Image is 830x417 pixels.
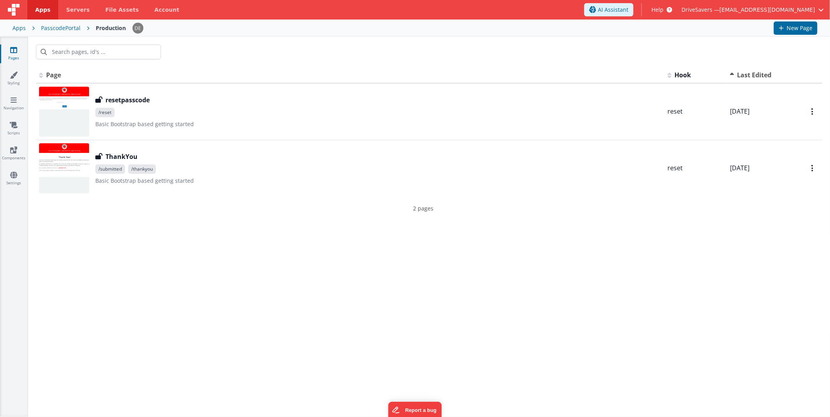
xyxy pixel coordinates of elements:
span: Servers [66,6,89,14]
span: /submitted [95,164,125,174]
span: Apps [35,6,50,14]
span: Help [651,6,664,14]
span: DriveSavers — [682,6,719,14]
span: /reset [95,108,114,117]
div: reset [667,107,724,116]
span: Hook [674,71,691,79]
span: [EMAIL_ADDRESS][DOMAIN_NAME] [719,6,815,14]
span: Last Edited [737,71,771,79]
div: Production [96,24,126,32]
span: Page [46,71,61,79]
button: AI Assistant [584,3,633,16]
span: [DATE] [730,164,750,172]
p: Basic Bootstrap based getting started [95,120,661,128]
div: PasscodePortal [41,24,80,32]
p: Basic Bootstrap based getting started [95,177,661,185]
span: File Assets [106,6,139,14]
p: 2 pages [36,204,810,212]
div: Apps [13,24,26,32]
button: New Page [774,21,817,35]
h3: ThankYou [106,152,138,161]
input: Search pages, id's ... [36,45,161,59]
span: /thankyou [128,164,156,174]
span: AI Assistant [598,6,628,14]
div: reset [667,164,724,173]
button: Options [807,103,819,119]
img: c1374c675423fc74691aaade354d0b4b [132,23,143,34]
button: DriveSavers — [EMAIL_ADDRESS][DOMAIN_NAME] [682,6,824,14]
span: [DATE] [730,107,750,116]
button: Options [807,160,819,176]
h3: resetpasscode [106,95,150,105]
